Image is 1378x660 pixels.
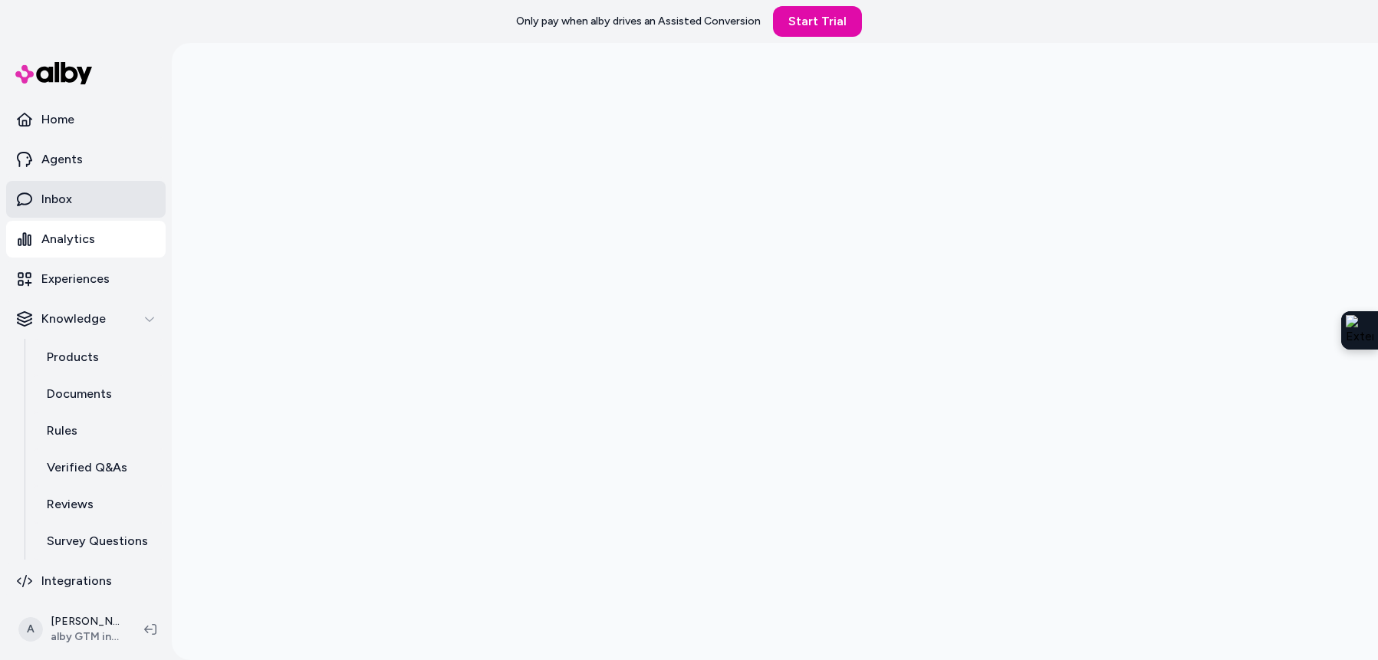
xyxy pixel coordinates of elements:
[47,495,94,514] p: Reviews
[31,523,166,560] a: Survey Questions
[41,310,106,328] p: Knowledge
[41,270,110,288] p: Experiences
[6,221,166,258] a: Analytics
[51,614,120,629] p: [PERSON_NAME]
[41,190,72,209] p: Inbox
[31,412,166,449] a: Rules
[41,230,95,248] p: Analytics
[15,62,92,84] img: alby Logo
[1346,315,1373,346] img: Extension Icon
[47,422,77,440] p: Rules
[47,458,127,477] p: Verified Q&As
[6,101,166,138] a: Home
[6,563,166,599] a: Integrations
[18,617,43,642] span: A
[6,141,166,178] a: Agents
[31,486,166,523] a: Reviews
[47,348,99,366] p: Products
[31,376,166,412] a: Documents
[6,181,166,218] a: Inbox
[31,449,166,486] a: Verified Q&As
[6,261,166,297] a: Experiences
[516,14,761,29] p: Only pay when alby drives an Assisted Conversion
[6,300,166,337] button: Knowledge
[773,6,862,37] a: Start Trial
[47,385,112,403] p: Documents
[41,110,74,129] p: Home
[41,572,112,590] p: Integrations
[41,150,83,169] p: Agents
[9,605,132,654] button: A[PERSON_NAME]alby GTM internal
[47,532,148,550] p: Survey Questions
[31,339,166,376] a: Products
[51,629,120,645] span: alby GTM internal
